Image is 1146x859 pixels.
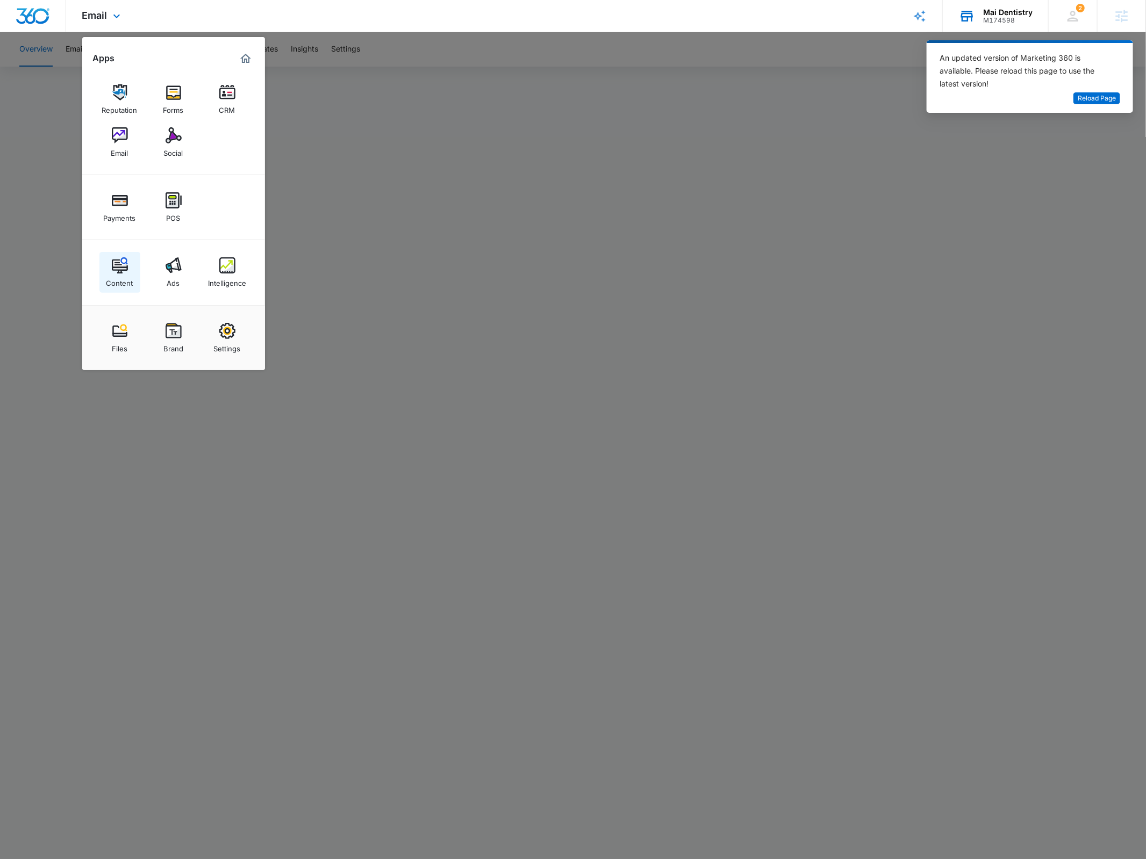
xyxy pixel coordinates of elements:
span: 2 [1076,4,1085,12]
div: An updated version of Marketing 360 is available. Please reload this page to use the latest version! [940,52,1107,90]
div: POS [167,208,181,222]
div: Files [112,339,127,353]
a: Forms [153,79,194,120]
a: CRM [207,79,248,120]
a: Email [99,122,140,163]
div: Intelligence [208,273,246,287]
a: Marketing 360® Dashboard [237,50,254,67]
div: Payments [104,208,136,222]
div: Email [111,143,128,157]
a: Intelligence [207,252,248,293]
div: Ads [167,273,180,287]
div: Forms [163,100,184,114]
div: Content [106,273,133,287]
a: Ads [153,252,194,293]
div: account id [983,17,1033,24]
span: Email [82,10,108,21]
a: Files [99,317,140,358]
a: Social [153,122,194,163]
div: Reputation [102,100,138,114]
span: Reload Page [1078,93,1116,104]
a: Payments [99,187,140,228]
a: Content [99,252,140,293]
button: Reload Page [1073,92,1120,105]
div: notifications count [1076,4,1085,12]
div: CRM [219,100,235,114]
a: Brand [153,317,194,358]
div: Settings [214,339,241,353]
div: Brand [163,339,183,353]
h2: Apps [93,53,115,63]
div: account name [983,8,1033,17]
a: Reputation [99,79,140,120]
a: Settings [207,317,248,358]
div: Social [164,143,183,157]
a: POS [153,187,194,228]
